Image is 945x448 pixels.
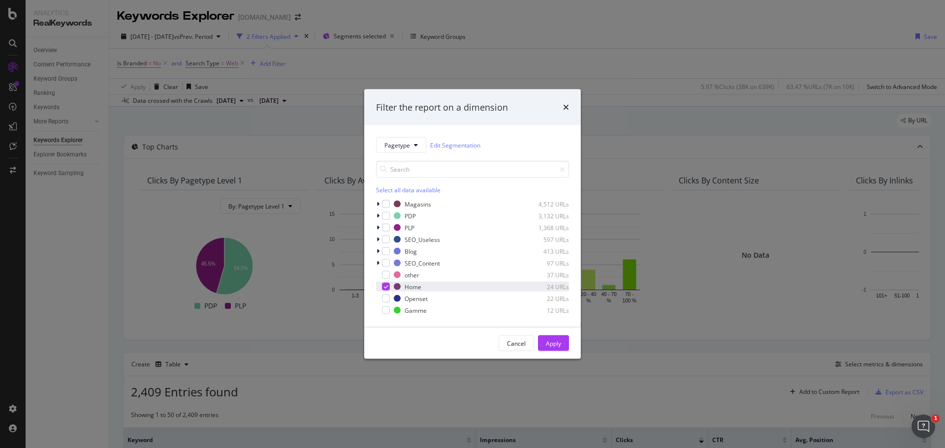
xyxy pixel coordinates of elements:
div: Filter the report on a dimension [376,101,508,114]
div: PDP [405,211,416,220]
span: 1 [932,415,940,422]
div: other [405,270,419,279]
span: Pagetype [384,141,410,149]
div: Cancel [507,339,526,347]
input: Search [376,161,569,178]
div: 37 URLs [521,270,569,279]
div: 4,512 URLs [521,200,569,208]
div: times [563,101,569,114]
div: modal [364,89,581,359]
div: Magasins [405,200,431,208]
div: Gamme [405,306,427,314]
button: Pagetype [376,137,426,153]
button: Apply [538,335,569,351]
div: Blog [405,247,417,255]
div: 97 URLs [521,259,569,267]
div: 24 URLs [521,282,569,291]
div: SEO_Useless [405,235,440,243]
div: Select all data available [376,186,569,194]
div: Openset [405,294,428,302]
div: SEO_Content [405,259,440,267]
button: Cancel [499,335,534,351]
div: PLP [405,223,414,232]
div: 1,368 URLs [521,223,569,232]
div: 12 URLs [521,306,569,314]
div: 597 URLs [521,235,569,243]
div: Apply [546,339,561,347]
iframe: Intercom live chat [912,415,935,438]
a: Edit Segmentation [430,140,480,150]
div: 3,132 URLs [521,211,569,220]
div: 413 URLs [521,247,569,255]
div: 22 URLs [521,294,569,302]
div: Home [405,282,421,291]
